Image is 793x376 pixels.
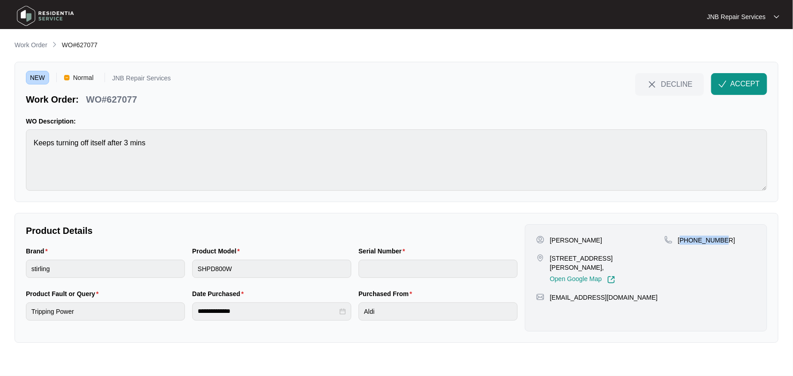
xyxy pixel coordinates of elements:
p: JNB Repair Services [112,75,171,84]
img: residentia service logo [14,2,77,30]
button: check-IconACCEPT [711,73,767,95]
p: WO#627077 [86,93,137,106]
img: dropdown arrow [774,15,779,19]
span: ACCEPT [730,79,760,89]
p: Work Order: [26,93,79,106]
img: check-Icon [718,80,727,88]
label: Date Purchased [192,289,247,298]
label: Brand [26,247,51,256]
textarea: Keeps turning off itself after 3 mins [26,129,767,191]
img: map-pin [536,254,544,262]
p: [STREET_ADDRESS][PERSON_NAME], [550,254,664,272]
input: Product Fault or Query [26,302,185,321]
img: user-pin [536,236,544,244]
img: close-Icon [647,79,658,90]
label: Product Fault or Query [26,289,102,298]
label: Purchased From [359,289,416,298]
input: Brand [26,260,185,278]
img: Vercel Logo [64,75,70,80]
p: Product Details [26,224,518,237]
p: [EMAIL_ADDRESS][DOMAIN_NAME] [550,293,658,302]
button: close-IconDECLINE [635,73,704,95]
img: chevron-right [51,41,58,48]
span: DECLINE [661,79,693,89]
span: Normal [70,71,97,84]
p: [PERSON_NAME] [550,236,602,245]
p: JNB Repair Services [707,12,766,21]
input: Purchased From [359,302,518,321]
span: WO#627077 [62,41,98,49]
a: Work Order [13,40,49,50]
img: map-pin [664,236,673,244]
img: map-pin [536,293,544,301]
input: Date Purchased [198,307,338,316]
p: Work Order [15,40,47,49]
label: Serial Number [359,247,409,256]
input: Serial Number [359,260,518,278]
label: Product Model [192,247,244,256]
span: NEW [26,71,49,84]
p: [PHONE_NUMBER] [678,236,735,245]
p: WO Description: [26,117,767,126]
img: Link-External [607,276,615,284]
a: Open Google Map [550,276,615,284]
input: Product Model [192,260,351,278]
